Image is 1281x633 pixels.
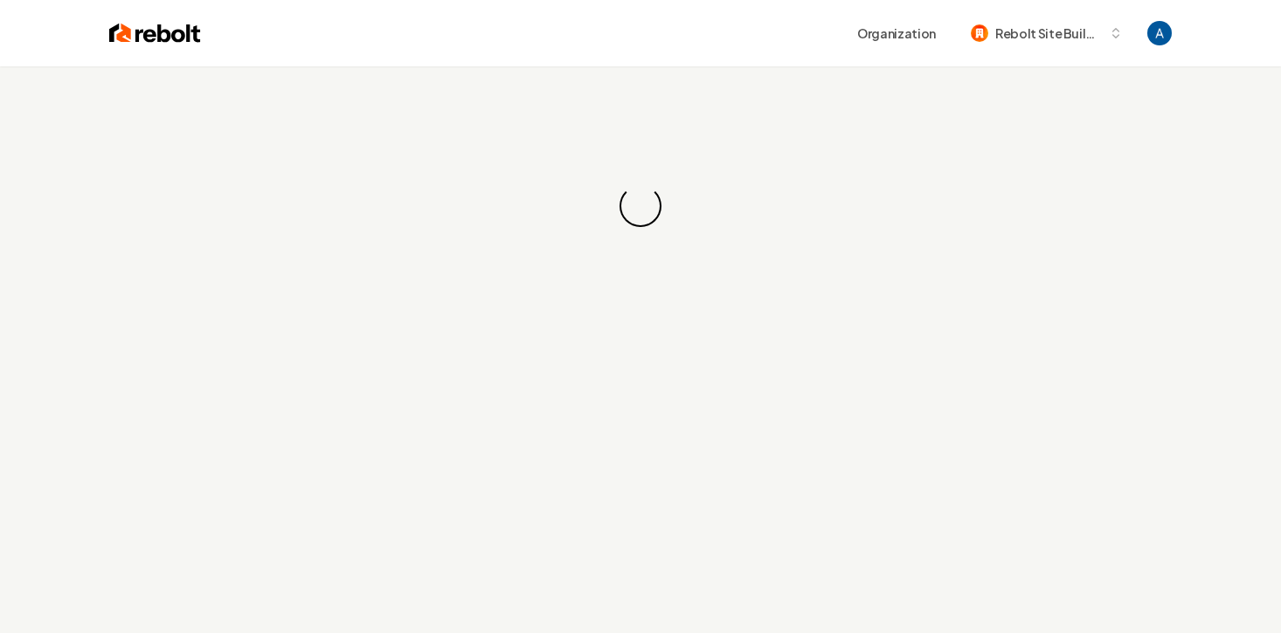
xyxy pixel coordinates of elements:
span: Rebolt Site Builder [995,24,1102,43]
button: Organization [847,17,946,49]
button: Open user button [1147,21,1172,45]
img: Rebolt Logo [109,21,201,45]
img: Andrew Magana [1147,21,1172,45]
img: Rebolt Site Builder [971,24,988,42]
div: Loading [618,183,664,230]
